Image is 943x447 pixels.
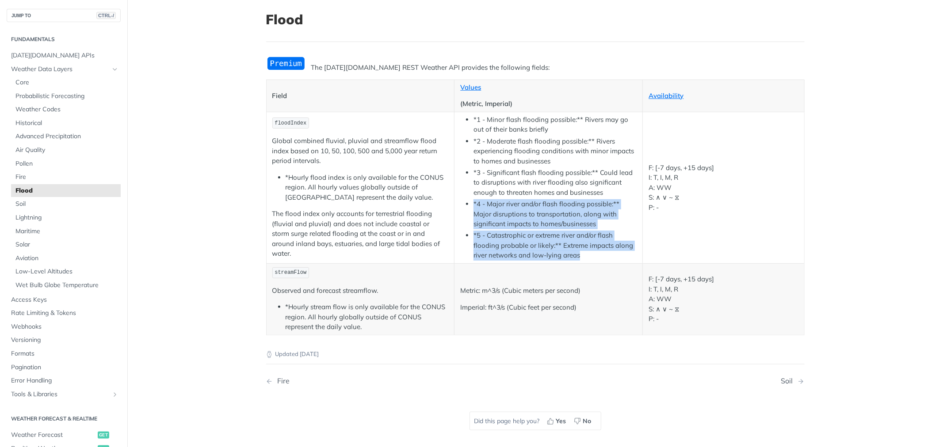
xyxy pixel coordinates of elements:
[286,302,449,332] li: *Hourly stream flow is only available for the CONUS region. All hourly globally outside of CONUS ...
[11,170,121,184] a: Fire
[7,35,121,43] h2: Fundamentals
[266,377,497,385] a: Previous Page: Fire
[11,117,121,130] a: Historical
[473,168,637,198] li: *3 - Significant flash flooding possible:** Could lead to disruptions with river flooding also si...
[11,322,118,331] span: Webhooks
[7,63,121,76] a: Weather Data LayersHide subpages for Weather Data Layers
[7,307,121,320] a: Rate Limiting & Tokens
[649,163,798,213] p: F: [-7 days, +15 days] I: T, I, M, R A: WW S: ∧ ∨ ~ ⧖ P: -
[473,115,637,135] li: *1 - Minor flash flooding possible:** Rivers may go out of their banks briefly
[7,415,121,423] h2: Weather Forecast & realtime
[15,146,118,155] span: Air Quality
[11,265,121,278] a: Low-Level Altitudes
[7,333,121,347] a: Versioning
[556,417,566,426] span: Yes
[15,119,118,128] span: Historical
[11,295,118,304] span: Access Keys
[275,120,306,126] span: floodIndex
[11,309,118,318] span: Rate Limiting & Tokens
[7,9,121,22] button: JUMP TOCTRL-/
[15,186,118,195] span: Flood
[7,361,121,374] a: Pagination
[7,428,121,442] a: Weather Forecastget
[11,431,95,439] span: Weather Forecast
[96,12,116,19] span: CTRL-/
[15,227,118,236] span: Maritime
[111,66,118,73] button: Hide subpages for Weather Data Layers
[11,51,118,60] span: [DATE][DOMAIN_NAME] APIs
[11,130,121,143] a: Advanced Precipitation
[15,132,118,141] span: Advanced Precipitation
[11,376,118,385] span: Error Handling
[544,414,571,428] button: Yes
[15,159,118,168] span: Pollen
[7,374,121,387] a: Error Handling
[272,286,449,296] p: Observed and forecast streamflow.
[15,200,118,208] span: Soil
[11,252,121,265] a: Aviation
[11,90,121,103] a: Probabilistic Forecasting
[11,65,109,74] span: Weather Data Layers
[473,136,637,167] li: *2 - Moderate flash flooding possible:** Rivers experiencing flooding conditions with minor impac...
[272,209,449,259] p: The flood index only accounts for terrestrial flooding (fluvial and pluvial) and does not include...
[272,136,449,166] p: Global combined fluvial, pluvial and streamflow flood index based on 10, 50, 100, 500 and 5,000 y...
[460,303,637,313] p: Imperial: ft^3/s (Cubic feet per second)
[7,49,121,62] a: [DATE][DOMAIN_NAME] APIs
[11,238,121,251] a: Solar
[781,377,798,385] div: Soil
[470,412,601,430] div: Did this page help you?
[11,184,121,197] a: Flood
[11,336,118,345] span: Versioning
[266,11,805,27] h1: Flood
[98,432,109,439] span: get
[266,63,805,73] p: The [DATE][DOMAIN_NAME] REST Weather API provides the following fields:
[571,414,596,428] button: No
[649,274,798,324] p: F: [-7 days, +15 days] I: T, I, M, R A: WW S: ∧ ∨ ~ ⧖ P: -
[473,231,637,261] li: *5 - Catastrophic or extreme river and/or flash flooding probable or likely:** Extreme impacts al...
[286,173,449,203] li: *Hourly flood index is only available for the CONUS region. All hourly values globally outside of...
[11,103,121,116] a: Weather Codes
[111,391,118,398] button: Show subpages for Tools & Libraries
[15,105,118,114] span: Weather Codes
[11,197,121,211] a: Soil
[7,347,121,360] a: Formats
[781,377,805,385] a: Next Page: Soil
[649,91,683,100] a: Availability
[7,320,121,333] a: Webhooks
[460,99,637,109] p: (Metric, Imperial)
[15,240,118,249] span: Solar
[275,269,306,276] span: streamFlow
[583,417,592,426] span: No
[266,350,805,359] p: Updated [DATE]
[15,173,118,182] span: Fire
[460,83,481,91] a: Values
[15,213,118,222] span: Lightning
[15,281,118,290] span: Wet Bulb Globe Temperature
[473,199,637,229] li: *4 - Major river and/or flash flooding possible:** Major disruptions to transportation, along wit...
[11,225,121,238] a: Maritime
[15,78,118,87] span: Core
[11,211,121,224] a: Lightning
[15,92,118,101] span: Probabilistic Forecasting
[460,286,637,296] p: Metric: m^3/s (Cubic meters per second)
[11,76,121,89] a: Core
[15,267,118,276] span: Low-Level Altitudes
[272,91,449,101] p: Field
[11,390,109,399] span: Tools & Libraries
[15,254,118,263] span: Aviation
[11,144,121,157] a: Air Quality
[11,363,118,372] span: Pagination
[7,388,121,401] a: Tools & LibrariesShow subpages for Tools & Libraries
[11,157,121,170] a: Pollen
[11,279,121,292] a: Wet Bulb Globe Temperature
[11,349,118,358] span: Formats
[273,377,290,385] div: Fire
[7,293,121,307] a: Access Keys
[266,368,805,394] nav: Pagination Controls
